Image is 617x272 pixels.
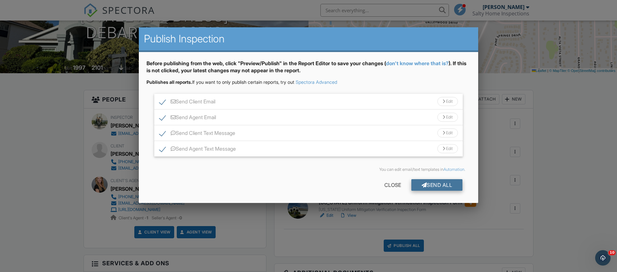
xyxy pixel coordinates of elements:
[595,250,611,266] iframe: Intercom live chat
[144,32,473,45] h2: Publish Inspection
[443,167,464,172] a: Automation
[147,60,470,79] div: Before publishing from the web, click "Preview/Publish" in the Report Editor to save your changes...
[159,99,215,107] label: Send Client Email
[411,179,463,191] div: Send All
[437,113,458,122] div: Edit
[437,128,458,137] div: Edit
[159,114,216,122] label: Send Agent Email
[374,179,411,191] div: Close
[437,144,458,153] div: Edit
[159,146,236,154] label: Send Agent Text Message
[152,167,465,172] div: You can edit email/text templates in .
[159,130,235,138] label: Send Client Text Message
[296,79,337,85] a: Spectora Advanced
[437,97,458,106] div: Edit
[608,250,616,255] span: 10
[147,79,294,85] span: If you want to only publish certain reports, try out
[386,60,449,66] a: don't know where that is?
[147,79,192,85] strong: Publishes all reports.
